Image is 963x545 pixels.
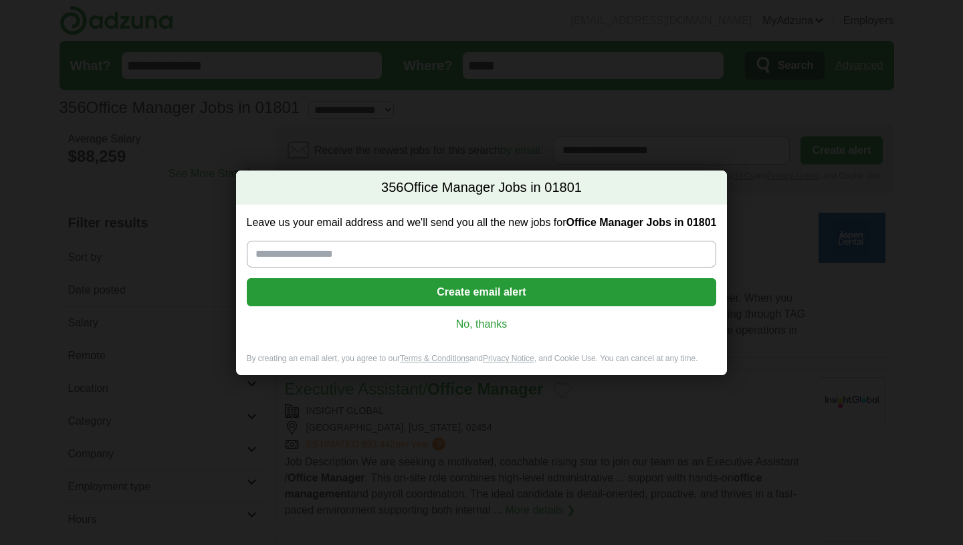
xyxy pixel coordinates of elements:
button: Create email alert [247,278,717,306]
span: 356 [381,179,403,197]
div: By creating an email alert, you agree to our and , and Cookie Use. You can cancel at any time. [236,353,728,375]
h2: Office Manager Jobs in 01801 [236,171,728,205]
a: Terms & Conditions [400,354,469,363]
a: No, thanks [257,317,706,332]
a: Privacy Notice [483,354,534,363]
label: Leave us your email address and we'll send you all the new jobs for [247,215,717,230]
strong: Office Manager Jobs in 01801 [566,217,717,228]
